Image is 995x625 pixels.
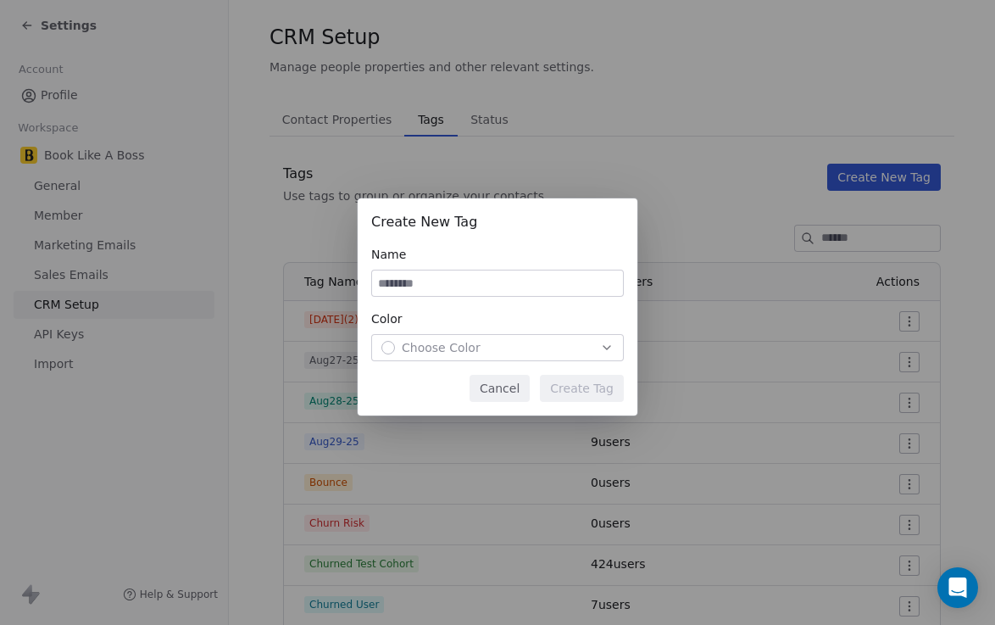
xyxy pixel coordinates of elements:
div: Name [371,246,624,263]
span: Choose Color [402,339,481,356]
button: Choose Color [371,334,624,361]
button: Cancel [470,375,530,402]
div: Create New Tag [371,212,624,232]
button: Create Tag [540,375,624,402]
div: Color [371,310,624,327]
